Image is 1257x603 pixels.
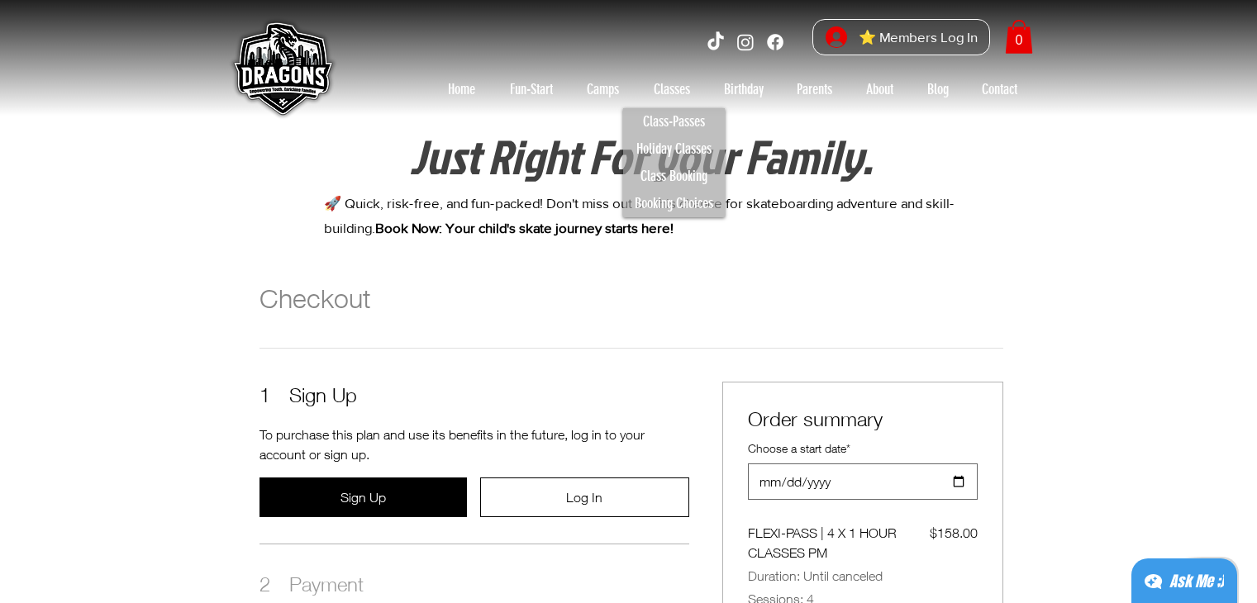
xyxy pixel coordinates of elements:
a: Class-Passes [623,108,725,135]
button: ⭐ Members Log In [814,20,989,55]
span: $158.00 [930,523,978,543]
span: 1 [259,382,289,408]
p: Class Booking [633,163,715,190]
span: ⭐ Members Log In [853,25,983,50]
div: Ask Me ;) [1169,570,1224,593]
h2: Payment [259,571,364,597]
h2: Sign Up [259,382,357,408]
span: Log In [566,490,602,505]
p: Booking Choices [627,190,721,217]
a: Contact [965,76,1035,102]
a: About [850,76,911,102]
p: Class-Passes [636,108,712,135]
label: Choose a start date [748,440,850,457]
a: Class Booking [623,163,725,190]
p: Classes [645,76,698,102]
text: 0 [1015,32,1022,47]
p: Home [440,76,483,102]
span: Just Right For your Family. [410,122,873,190]
ul: Social Bar [705,31,786,53]
nav: Site [431,76,1035,102]
p: To purchase this plan and use its benefits in the future, log in to your account or sign up. [259,425,689,464]
h2: Order summary [748,407,978,430]
p: About [858,76,902,102]
a: Booking Choices [623,190,725,217]
a: Cart with 0 items [1005,20,1033,54]
p: Parents [788,76,840,102]
a: Home [431,76,493,102]
p: Holiday Classes [629,135,719,163]
p: Camps [579,76,627,102]
a: Classes [636,76,707,102]
span: Duration: Until canceled [748,566,978,586]
p: 🚀 Quick, risk-free, and fun-packed! Don't miss out on this chance for skateboarding adventure and... [324,191,959,241]
a: Birthday [707,76,780,102]
button: Sign Up [259,477,467,517]
a: Holiday Classes [623,135,725,163]
span: Sign Up [340,490,386,505]
p: Birthday [716,76,772,102]
p: Fun-Start [502,76,561,102]
img: Skate Dragons logo with the slogan 'Empowering Youth, Enriching Families' in Singapore. [224,12,340,128]
a: Fun-Start [493,76,570,102]
a: Camps [570,76,636,102]
span: Book Now: Your child's skate journey starts here! [375,220,674,235]
a: Blog [911,76,965,102]
button: Log In [480,477,689,517]
span: FLEXI-PASS | 4 X 1 HOUR CLASSES PM [748,523,930,563]
p: Contact [974,76,1026,102]
p: Blog [919,76,957,102]
a: Parents [780,76,850,102]
span: 2 [259,571,289,597]
span: Checkout [259,283,370,314]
